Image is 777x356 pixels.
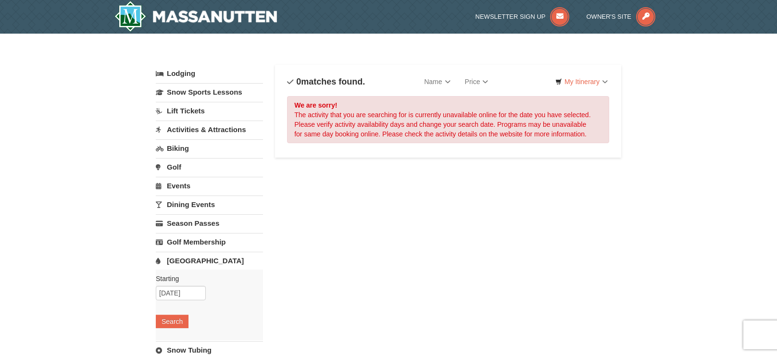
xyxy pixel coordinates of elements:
a: Golf Membership [156,233,263,251]
a: Newsletter Sign Up [476,13,570,20]
h4: matches found. [287,77,365,86]
a: Events [156,177,263,195]
a: Owner's Site [587,13,656,20]
a: Season Passes [156,214,263,232]
a: Lift Tickets [156,102,263,120]
span: Owner's Site [587,13,632,20]
a: Activities & Attractions [156,121,263,138]
span: 0 [296,77,301,86]
a: Price [458,72,496,91]
label: Starting [156,274,256,283]
a: Lodging [156,65,263,82]
button: Search [156,315,188,328]
div: The activity that you are searching for is currently unavailable online for the date you have sel... [287,96,609,143]
a: My Itinerary [549,74,614,89]
a: Massanutten Resort [114,1,277,32]
a: Golf [156,158,263,176]
a: Name [417,72,457,91]
img: Massanutten Resort Logo [114,1,277,32]
a: [GEOGRAPHIC_DATA] [156,252,263,270]
span: Newsletter Sign Up [476,13,546,20]
a: Dining Events [156,196,263,213]
a: Biking [156,139,263,157]
a: Snow Sports Lessons [156,83,263,101]
strong: We are sorry! [294,101,337,109]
